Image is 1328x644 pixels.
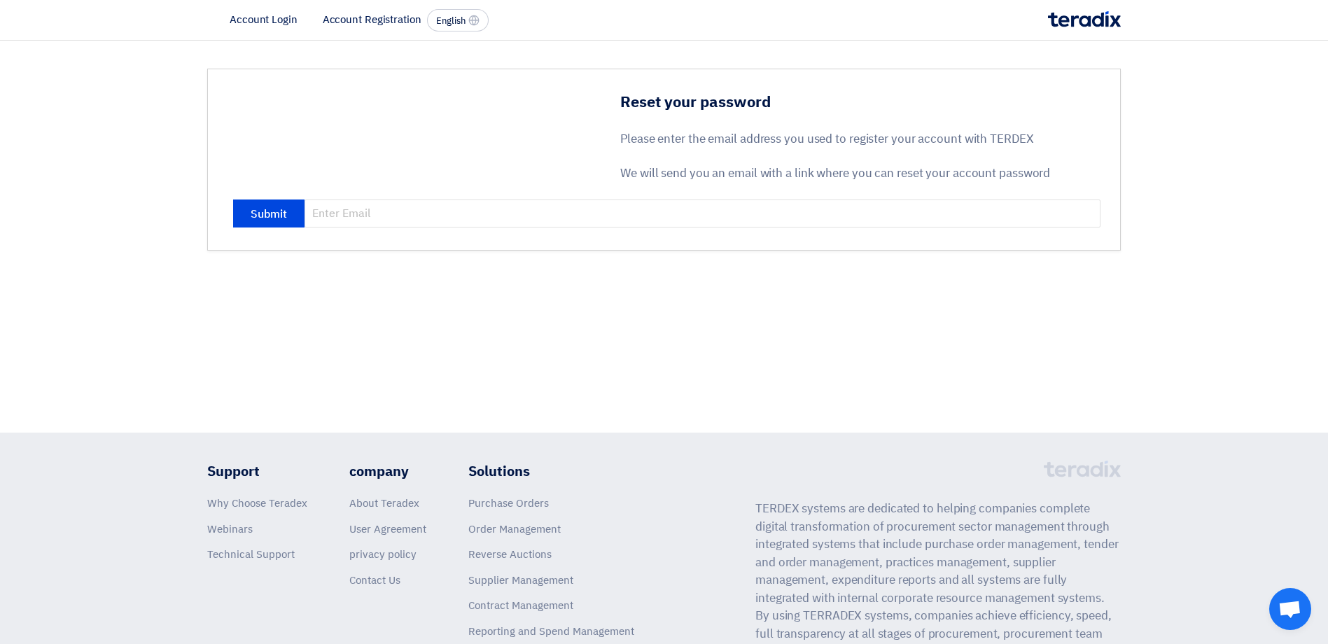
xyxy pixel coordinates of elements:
[207,547,295,562] a: Technical Support
[620,164,1100,183] p: We will send you an email with a link where you can reset your account password
[468,598,573,613] a: Contract Management
[323,12,421,27] li: Account Registration
[620,92,1100,113] h3: Reset your password
[427,9,489,31] button: English
[207,521,253,537] a: Webinars
[207,461,307,482] li: Support
[468,521,561,537] a: Order Management
[468,624,634,639] a: Reporting and Spend Management
[349,547,417,562] a: privacy policy
[349,521,426,537] a: User Agreement
[468,573,573,588] a: Supplier Management
[436,16,466,26] span: English
[1269,588,1311,630] a: Open chat
[230,12,298,27] li: Account Login
[349,496,419,511] a: About Teradex
[349,461,426,482] li: company
[468,496,549,511] a: Purchase Orders
[468,547,552,562] a: Reverse Auctions
[349,573,400,588] a: Contact Us
[468,461,634,482] li: Solutions
[305,199,1100,227] input: Enter Email
[1048,11,1121,27] img: Teradix logo
[233,199,305,227] button: Submit
[207,496,307,511] a: Why Choose Teradex
[620,130,1100,148] p: Please enter the email address you used to register your account with TERDEX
